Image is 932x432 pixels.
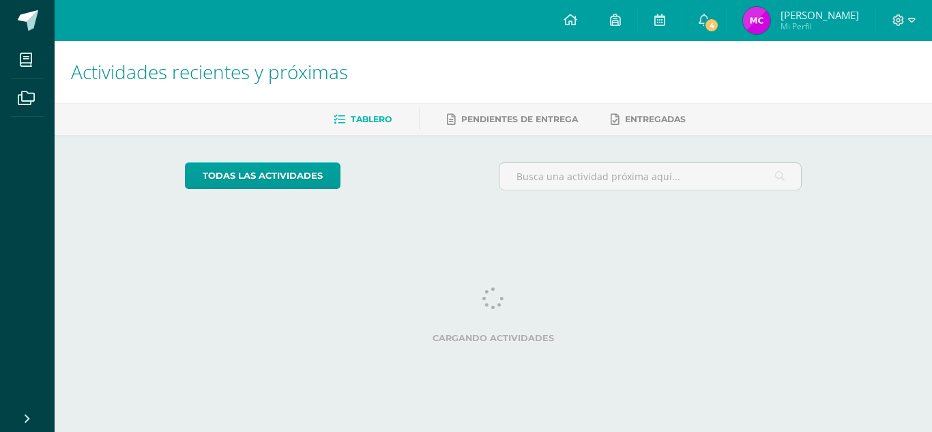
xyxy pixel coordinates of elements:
[704,18,719,33] span: 4
[781,8,859,22] span: [PERSON_NAME]
[611,109,686,130] a: Entregadas
[499,163,802,190] input: Busca una actividad próxima aquí...
[461,114,578,124] span: Pendientes de entrega
[447,109,578,130] a: Pendientes de entrega
[351,114,392,124] span: Tablero
[71,59,348,85] span: Actividades recientes y próximas
[743,7,770,34] img: 068e8a75e55ac7e9ed16a40beb4b7ab7.png
[625,114,686,124] span: Entregadas
[781,20,859,32] span: Mi Perfil
[185,333,802,343] label: Cargando actividades
[185,162,340,189] a: todas las Actividades
[334,109,392,130] a: Tablero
